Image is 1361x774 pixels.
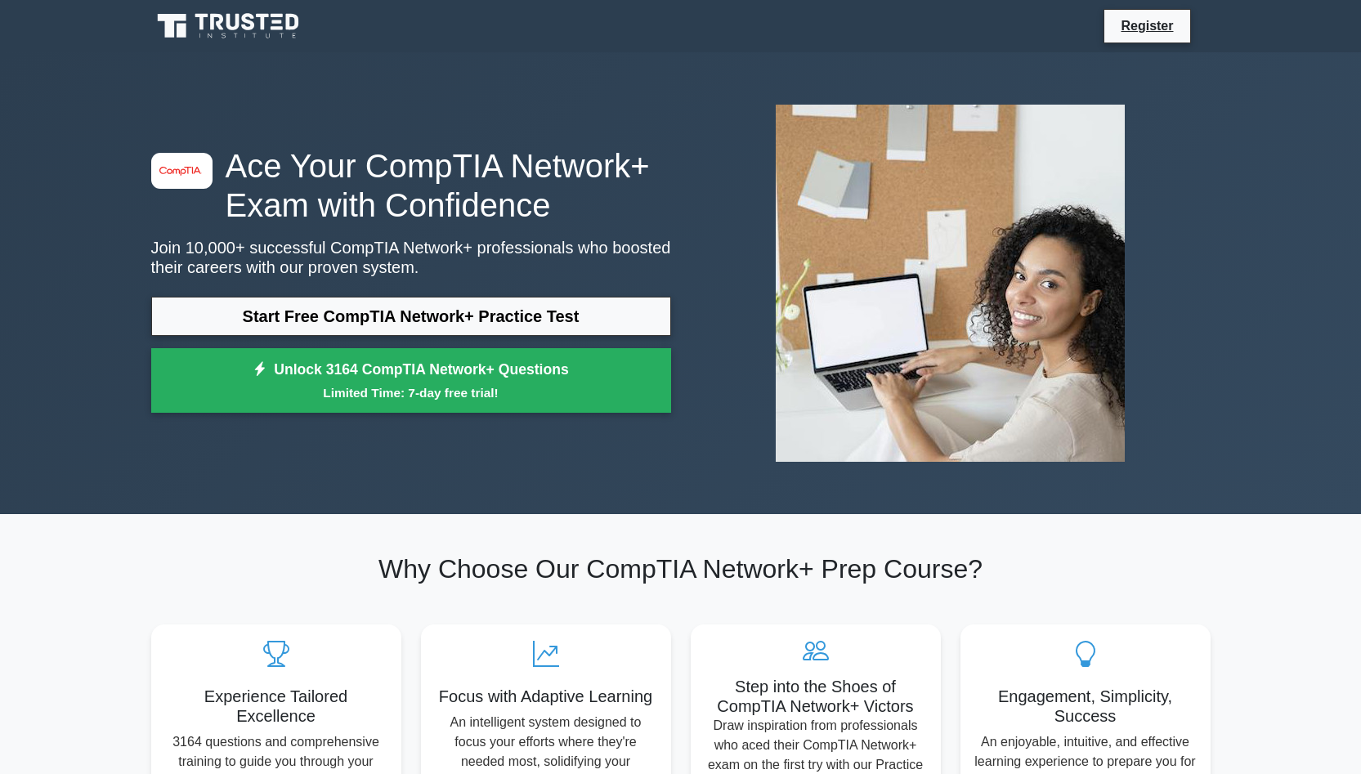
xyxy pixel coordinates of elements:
[151,146,671,225] h1: Ace Your CompTIA Network+ Exam with Confidence
[434,687,658,706] h5: Focus with Adaptive Learning
[704,677,928,716] h5: Step into the Shoes of CompTIA Network+ Victors
[151,297,671,336] a: Start Free CompTIA Network+ Practice Test
[151,348,671,414] a: Unlock 3164 CompTIA Network+ QuestionsLimited Time: 7-day free trial!
[164,687,388,726] h5: Experience Tailored Excellence
[1111,16,1183,36] a: Register
[974,687,1198,726] h5: Engagement, Simplicity, Success
[151,553,1211,584] h2: Why Choose Our CompTIA Network+ Prep Course?
[172,383,651,402] small: Limited Time: 7-day free trial!
[151,238,671,277] p: Join 10,000+ successful CompTIA Network+ professionals who boosted their careers with our proven ...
